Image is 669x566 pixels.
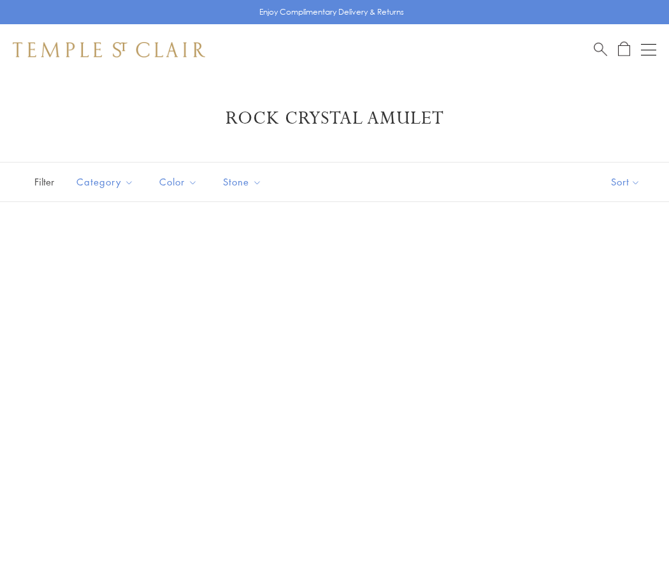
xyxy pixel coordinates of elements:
[67,168,143,196] button: Category
[259,6,404,18] p: Enjoy Complimentary Delivery & Returns
[70,174,143,190] span: Category
[594,41,607,57] a: Search
[582,163,669,201] button: Show sort by
[153,174,207,190] span: Color
[150,168,207,196] button: Color
[217,174,271,190] span: Stone
[618,41,630,57] a: Open Shopping Bag
[641,42,656,57] button: Open navigation
[32,107,637,130] h1: Rock Crystal Amulet
[13,42,205,57] img: Temple St. Clair
[213,168,271,196] button: Stone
